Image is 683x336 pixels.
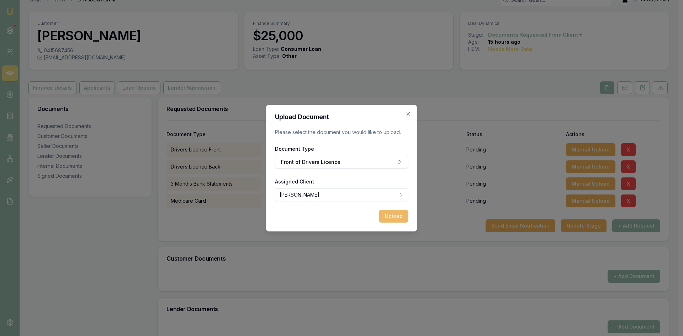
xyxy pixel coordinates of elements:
[275,146,314,152] label: Document Type
[275,178,314,185] label: Assigned Client
[275,129,408,136] p: Please select the document you would like to upload.
[275,114,408,120] h2: Upload Document
[275,156,408,169] button: Front of Drivers Licence
[379,210,408,223] button: Upload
